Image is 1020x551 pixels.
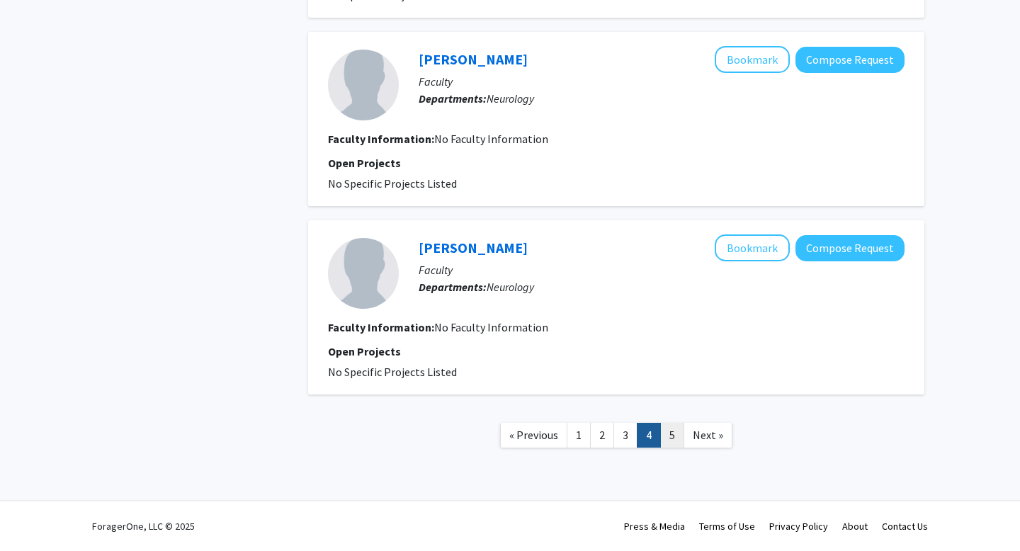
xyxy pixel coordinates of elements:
[92,501,195,551] div: ForagerOne, LLC © 2025
[328,365,457,379] span: No Specific Projects Listed
[419,280,487,294] b: Departments:
[590,423,614,448] a: 2
[660,423,684,448] a: 5
[328,343,905,360] p: Open Projects
[487,280,534,294] span: Neurology
[487,91,534,106] span: Neurology
[328,132,434,146] b: Faculty Information:
[308,409,924,466] nav: Page navigation
[684,423,732,448] a: Next
[419,91,487,106] b: Departments:
[434,132,548,146] span: No Faculty Information
[699,520,755,533] a: Terms of Use
[419,50,528,68] a: [PERSON_NAME]
[637,423,661,448] a: 4
[715,234,790,261] button: Add William Robertson to Bookmarks
[624,520,685,533] a: Press & Media
[434,320,548,334] span: No Faculty Information
[567,423,591,448] a: 1
[419,73,905,90] p: Faculty
[328,154,905,171] p: Open Projects
[842,520,868,533] a: About
[328,320,434,334] b: Faculty Information:
[795,47,905,73] button: Compose Request to Sheliza Ali
[715,46,790,73] button: Add Sheliza Ali to Bookmarks
[419,261,905,278] p: Faculty
[328,176,457,191] span: No Specific Projects Listed
[509,428,558,442] span: « Previous
[613,423,637,448] a: 3
[795,235,905,261] button: Compose Request to William Robertson
[11,487,60,540] iframe: Chat
[500,423,567,448] a: Previous
[419,239,528,256] a: [PERSON_NAME]
[882,520,928,533] a: Contact Us
[693,428,723,442] span: Next »
[769,520,828,533] a: Privacy Policy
